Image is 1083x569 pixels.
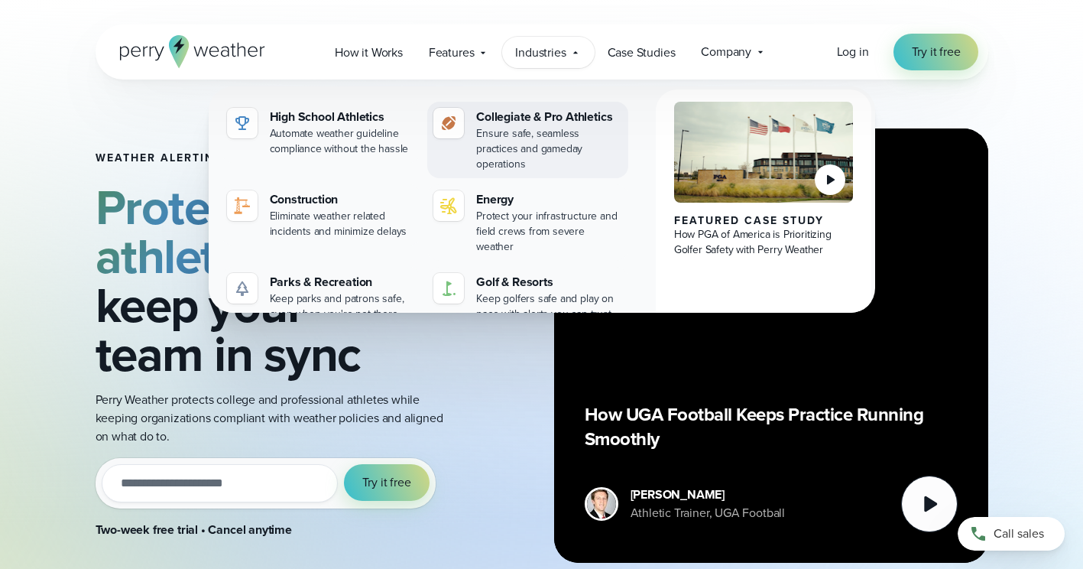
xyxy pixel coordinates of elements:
[837,43,869,60] span: Log in
[322,37,416,68] a: How it Works
[893,34,979,70] a: Try it free
[335,44,403,62] span: How it Works
[701,43,751,61] span: Company
[631,486,786,504] div: [PERSON_NAME]
[221,184,422,245] a: Construction Eliminate weather related incidents and minimize delays
[427,267,628,328] a: Golf & Resorts Keep golfers safe and play on pace with alerts you can trust
[476,126,622,172] div: Ensure safe, seamless practices and gameday operations
[674,102,854,203] img: PGA of America, Frisco Campus
[233,114,251,132] img: highschool-icon.svg
[439,197,458,215] img: energy-icon@2x-1.svg
[270,126,416,157] div: Automate weather guideline compliance without the hassle
[994,525,1044,543] span: Call sales
[362,473,411,492] span: Try it free
[429,44,475,62] span: Features
[476,273,622,291] div: Golf & Resorts
[221,102,422,163] a: High School Athletics Automate weather guideline compliance without the hassle
[221,267,422,328] a: Parks & Recreation Keep parks and patrons safe, even when you're not there
[631,504,786,522] div: Athletic Trainer, UGA Football
[476,108,622,126] div: Collegiate & Pro Athletics
[958,517,1065,551] a: Call sales
[476,209,622,255] div: Protect your infrastructure and field crews from severe weather
[476,190,622,209] div: Energy
[585,402,958,451] p: How UGA Football Keeps Practice Running Smoothly
[439,114,458,132] img: proathletics-icon@2x-1.svg
[476,291,622,322] div: Keep golfers safe and play on pace with alerts you can trust
[96,152,453,164] h1: Weather Alerting System
[270,108,416,126] div: High School Athletics
[674,227,854,258] div: How PGA of America is Prioritizing Golfer Safety with Perry Weather
[233,197,251,215] img: noun-crane-7630938-1@2x.svg
[96,171,264,292] strong: Protect athletes
[427,102,628,178] a: Collegiate & Pro Athletics Ensure safe, seamless practices and gameday operations
[96,521,292,538] strong: Two-week free trial • Cancel anytime
[439,279,458,298] img: golf-iconV2.svg
[595,37,689,68] a: Case Studies
[270,190,416,209] div: Construction
[96,391,453,446] p: Perry Weather protects college and professional athletes while keeping organizations compliant wi...
[608,44,676,62] span: Case Studies
[837,43,869,61] a: Log in
[270,273,416,291] div: Parks & Recreation
[233,279,251,298] img: parks-icon-grey.svg
[270,209,416,239] div: Eliminate weather related incidents and minimize delays
[912,43,961,61] span: Try it free
[656,89,872,340] a: PGA of America, Frisco Campus Featured Case Study How PGA of America is Prioritizing Golfer Safet...
[270,291,416,322] div: Keep parks and patrons safe, even when you're not there
[427,184,628,261] a: Energy Protect your infrastructure and field crews from severe weather
[344,464,430,501] button: Try it free
[96,183,453,379] h2: and keep your team in sync
[674,215,854,227] div: Featured Case Study
[515,44,566,62] span: Industries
